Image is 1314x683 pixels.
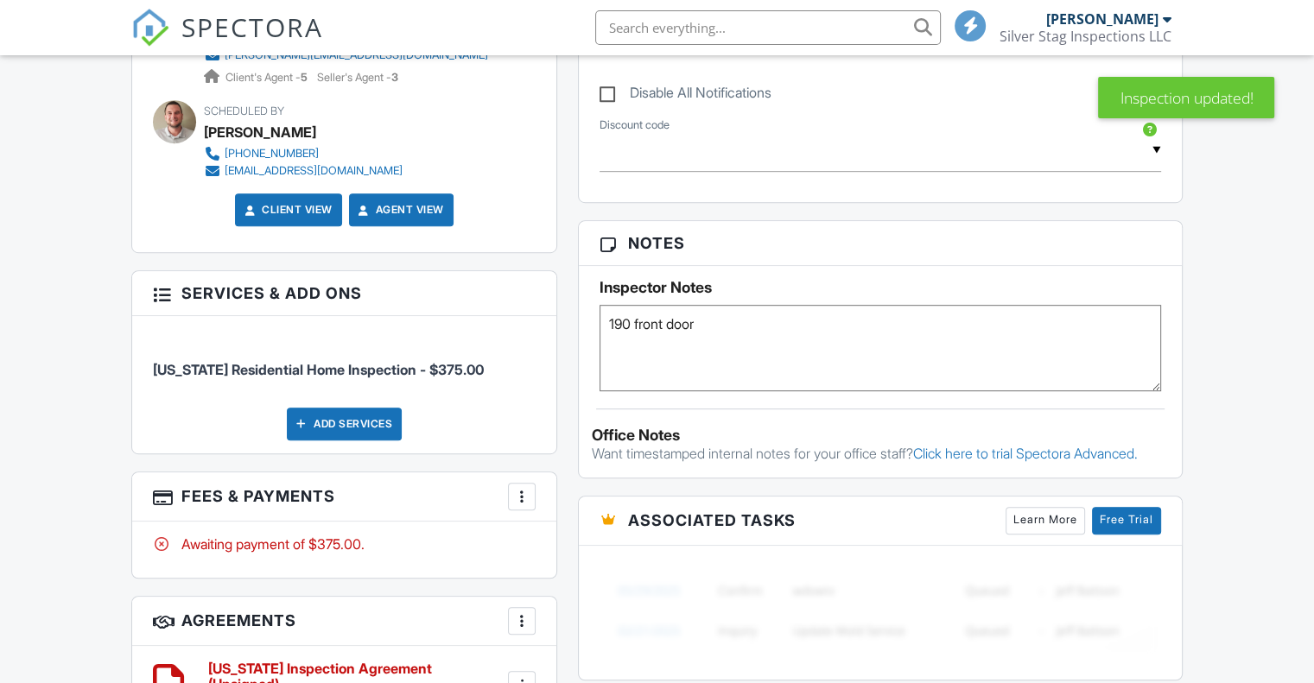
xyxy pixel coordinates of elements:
[132,271,556,316] h3: Services & Add ons
[131,9,169,47] img: The Best Home Inspection Software - Spectora
[225,147,319,161] div: [PHONE_NUMBER]
[592,427,1169,444] div: Office Notes
[131,23,323,60] a: SPECTORA
[600,85,771,106] label: Disable All Notifications
[1000,28,1171,45] div: Silver Stag Inspections LLC
[153,534,536,553] div: Awaiting payment of $375.00.
[132,597,556,646] h3: Agreements
[204,104,284,117] span: Scheduled By
[241,201,333,218] a: Client View
[355,201,444,218] a: Agent View
[301,71,308,84] strong: 5
[600,279,1161,296] h5: Inspector Notes
[600,305,1161,391] textarea: 190 front door
[287,408,402,440] div: Add Services
[600,559,1161,662] img: blurred-tasks-251b60f19c3f713f9215ee2a18cbf2105fc2d72fcd585247cf5e9ec0c957c1dd.png
[592,444,1169,463] p: Want timestamped internal notes for your office staff?
[153,329,536,393] li: Service: Wisconsin Residential Home Inspection
[153,361,484,378] span: [US_STATE] Residential Home Inspection - $375.00
[204,145,403,162] a: [PHONE_NUMBER]
[1098,77,1274,118] div: Inspection updated!
[1006,507,1085,534] a: Learn More
[595,10,941,45] input: Search everything...
[913,445,1138,462] a: Click here to trial Spectora Advanced.
[317,71,398,84] span: Seller's Agent -
[1092,507,1161,534] a: Free Trial
[225,71,310,84] span: Client's Agent -
[225,48,488,62] div: [PERSON_NAME][EMAIL_ADDRESS][DOMAIN_NAME]
[181,9,323,45] span: SPECTORA
[600,117,670,133] label: Discount code
[204,119,316,145] div: [PERSON_NAME]
[204,162,403,180] a: [EMAIL_ADDRESS][DOMAIN_NAME]
[391,71,398,84] strong: 3
[579,221,1182,266] h3: Notes
[225,164,403,178] div: [EMAIL_ADDRESS][DOMAIN_NAME]
[628,509,796,532] span: Associated Tasks
[1046,10,1158,28] div: [PERSON_NAME]
[204,47,488,64] a: [PERSON_NAME][EMAIL_ADDRESS][DOMAIN_NAME]
[132,472,556,522] h3: Fees & Payments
